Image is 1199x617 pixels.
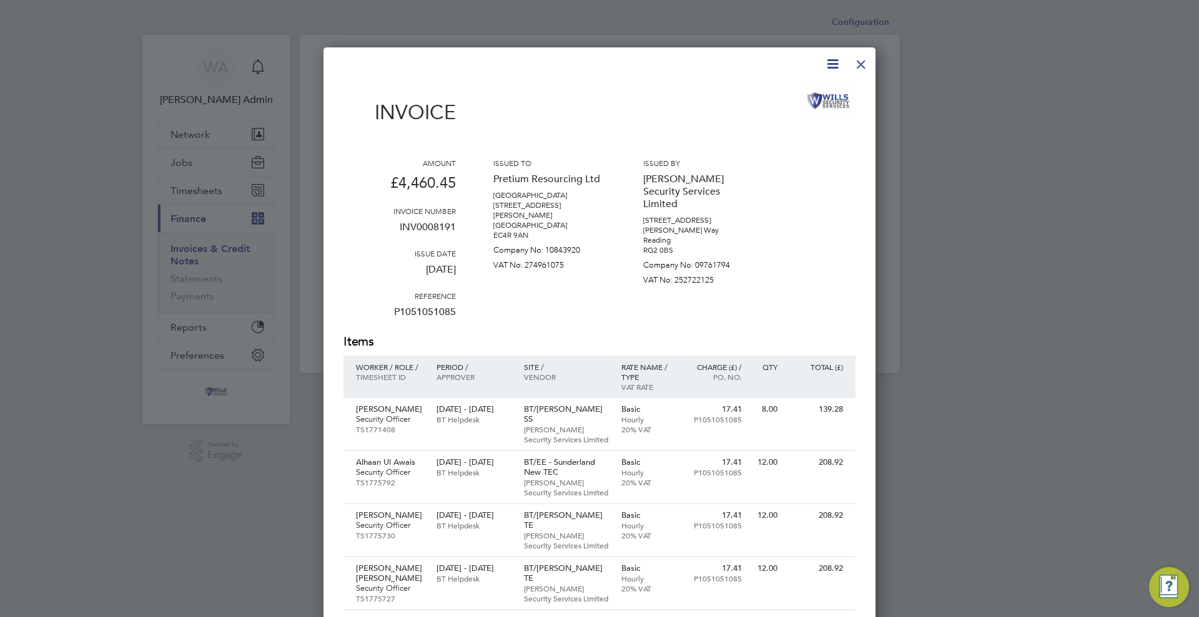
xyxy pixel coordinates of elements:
[643,158,756,168] h3: Issued by
[688,414,742,424] p: P1051051085
[790,510,843,520] p: 208.92
[356,414,424,424] p: Security Officer
[754,457,777,467] p: 12.00
[493,255,606,270] p: VAT No: 274961075
[493,240,606,255] p: Company No: 10843920
[524,510,609,530] p: BT/[PERSON_NAME] TE
[621,457,676,467] p: Basic
[343,248,456,258] h3: Issue date
[643,255,756,270] p: Company No: 09761794
[643,168,756,215] p: [PERSON_NAME] Security Services Limited
[493,190,606,200] p: [GEOGRAPHIC_DATA]
[621,583,676,593] p: 20% VAT
[524,372,609,382] p: Vendor
[356,362,424,372] p: Worker / Role /
[1149,567,1189,607] button: Engage Resource Center
[688,573,742,583] p: P1051051085
[621,382,676,392] p: VAT rate
[524,583,609,603] p: [PERSON_NAME] Security Services Limited
[790,457,843,467] p: 208.92
[437,372,511,382] p: Approver
[343,291,456,301] h3: Reference
[621,510,676,520] p: Basic
[356,477,424,487] p: TS1775792
[688,404,742,414] p: 17.41
[754,563,777,573] p: 12.00
[343,168,456,206] p: £4,460.45
[524,457,609,477] p: BT/EE - Sunderland New TEC
[621,404,676,414] p: Basic
[343,301,456,333] p: P1051051085
[524,563,609,583] p: BT/[PERSON_NAME] TE
[790,563,843,573] p: 208.92
[437,467,511,477] p: BT Helpdesk
[437,404,511,414] p: [DATE] - [DATE]
[621,520,676,530] p: Hourly
[356,563,424,583] p: [PERSON_NAME] [PERSON_NAME]
[356,467,424,477] p: Security Officer
[621,477,676,487] p: 20% VAT
[643,245,756,255] p: RG2 0BS
[356,404,424,414] p: [PERSON_NAME]
[754,510,777,520] p: 12.00
[621,424,676,434] p: 20% VAT
[790,404,843,414] p: 139.28
[688,457,742,467] p: 17.41
[524,477,609,497] p: [PERSON_NAME] Security Services Limited
[437,414,511,424] p: BT Helpdesk
[688,467,742,477] p: P1051051085
[621,563,676,573] p: Basic
[437,563,511,573] p: [DATE] - [DATE]
[343,258,456,291] p: [DATE]
[688,362,742,372] p: Charge (£) /
[343,158,456,168] h3: Amount
[688,520,742,530] p: P1051051085
[437,573,511,583] p: BT Helpdesk
[621,530,676,540] p: 20% VAT
[688,372,742,382] p: Po. No.
[524,404,609,424] p: BT/[PERSON_NAME] SS
[524,362,609,372] p: Site /
[437,510,511,520] p: [DATE] - [DATE]
[356,424,424,434] p: TS1771408
[437,520,511,530] p: BT Helpdesk
[688,510,742,520] p: 17.41
[356,372,424,382] p: Timesheet ID
[688,563,742,573] p: 17.41
[356,530,424,540] p: TS1775730
[343,216,456,248] p: INV0008191
[643,225,756,235] p: [PERSON_NAME] Way
[343,100,456,124] h1: Invoice
[356,593,424,603] p: TS1775727
[621,414,676,424] p: Hourly
[356,457,424,467] p: Alhaan Ul Awais
[493,200,606,220] p: [STREET_ADDRESS][PERSON_NAME]
[356,583,424,593] p: Security Officer
[643,215,756,225] p: [STREET_ADDRESS]
[493,168,606,190] p: Pretium Resourcing Ltd
[493,220,606,230] p: [GEOGRAPHIC_DATA]
[437,362,511,372] p: Period /
[621,467,676,477] p: Hourly
[643,235,756,245] p: Reading
[493,158,606,168] h3: Issued to
[524,530,609,550] p: [PERSON_NAME] Security Services Limited
[754,404,777,414] p: 8.00
[621,573,676,583] p: Hourly
[343,206,456,216] h3: Invoice number
[437,457,511,467] p: [DATE] - [DATE]
[754,362,777,372] p: QTY
[356,520,424,530] p: Security Officer
[493,230,606,240] p: EC4R 9AN
[799,82,856,119] img: wills-security-logo-remittance.png
[343,333,856,351] h2: Items
[790,362,843,372] p: Total (£)
[524,424,609,444] p: [PERSON_NAME] Security Services Limited
[621,362,676,382] p: Rate name / type
[356,510,424,520] p: [PERSON_NAME]
[643,270,756,285] p: VAT No: 252722125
